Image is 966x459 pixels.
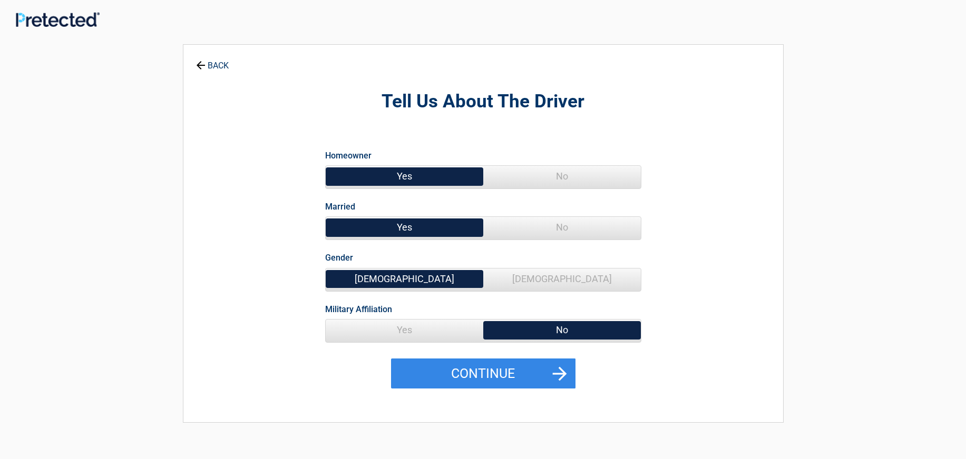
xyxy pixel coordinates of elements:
label: Homeowner [325,148,372,163]
span: No [483,166,641,187]
label: Gender [325,251,353,265]
span: No [483,217,641,238]
label: Married [325,199,355,214]
img: Main Logo [16,12,100,27]
label: Military Affiliation [325,302,392,316]
span: [DEMOGRAPHIC_DATA] [326,268,483,290]
span: Yes [326,166,483,187]
span: Yes [326,320,483,341]
span: No [483,320,641,341]
h2: Tell Us About The Driver [241,89,725,114]
button: Continue [391,358,575,389]
a: BACK [194,52,231,70]
span: Yes [326,217,483,238]
span: [DEMOGRAPHIC_DATA] [483,268,641,290]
